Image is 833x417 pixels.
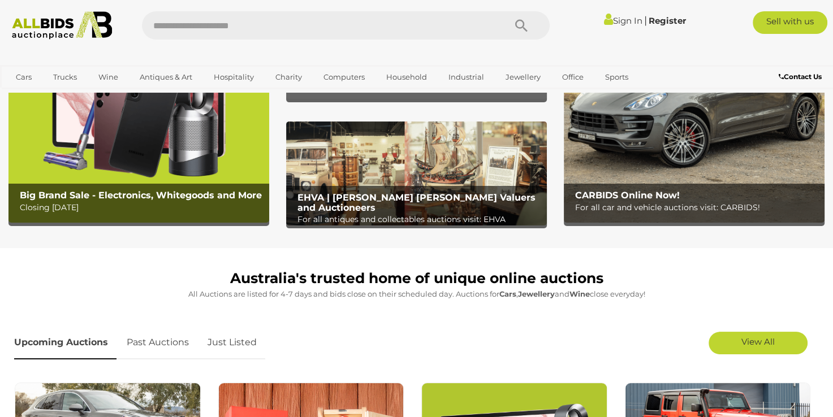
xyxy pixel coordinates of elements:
[518,289,555,298] strong: Jewellery
[498,68,548,86] a: Jewellery
[206,68,261,86] a: Hospitality
[286,121,547,226] img: EHVA | Evans Hastings Valuers and Auctioneers
[644,14,647,27] span: |
[575,201,819,215] p: For all car and vehicle auctions visit: CARBIDS!
[709,332,808,354] a: View All
[297,212,542,227] p: For all antiques and collectables auctions visit: EHVA
[575,190,680,201] b: CARBIDS Online Now!
[598,68,636,86] a: Sports
[555,68,591,86] a: Office
[779,72,822,81] b: Contact Us
[20,201,264,215] p: Closing [DATE]
[20,190,262,201] b: Big Brand Sale - Electronics, Whitegoods and More
[297,192,536,213] b: EHVA | [PERSON_NAME] [PERSON_NAME] Valuers and Auctioneers
[499,289,516,298] strong: Cars
[286,121,547,226] a: EHVA | Evans Hastings Valuers and Auctioneers EHVA | [PERSON_NAME] [PERSON_NAME] Valuers and Auct...
[741,336,775,347] span: View All
[14,271,819,286] h1: Australia's trusted home of unique online auctions
[268,68,309,86] a: Charity
[14,326,116,359] a: Upcoming Auctions
[316,68,372,86] a: Computers
[8,86,103,105] a: [GEOGRAPHIC_DATA]
[779,71,825,83] a: Contact Us
[604,15,642,26] a: Sign In
[569,289,590,298] strong: Wine
[441,68,491,86] a: Industrial
[493,11,550,40] button: Search
[132,68,200,86] a: Antiques & Art
[199,326,265,359] a: Just Listed
[118,326,197,359] a: Past Auctions
[46,68,84,86] a: Trucks
[379,68,434,86] a: Household
[14,288,819,301] p: All Auctions are listed for 4-7 days and bids close on their scheduled day. Auctions for , and cl...
[753,11,827,34] a: Sell with us
[8,68,39,86] a: Cars
[649,15,686,26] a: Register
[91,68,126,86] a: Wine
[6,11,118,40] img: Allbids.com.au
